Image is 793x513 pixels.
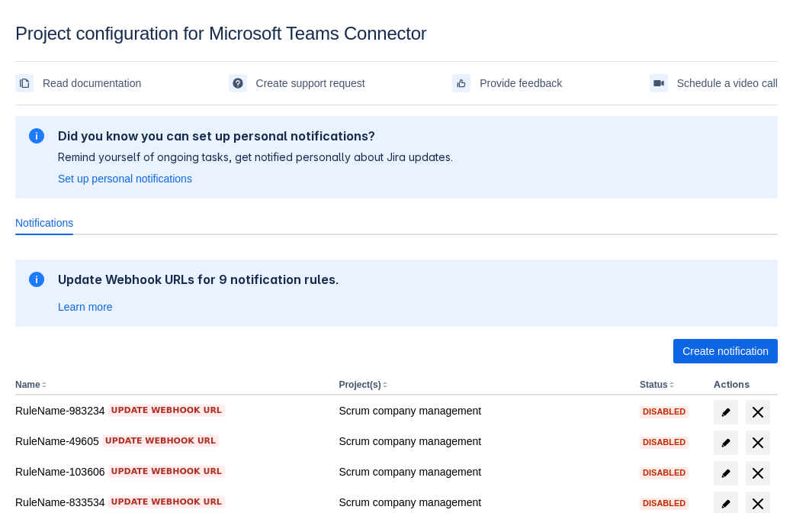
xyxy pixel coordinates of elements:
[650,71,778,95] a: Schedule a video call
[452,71,562,95] a: Provide feedback
[720,498,732,510] span: edit
[15,23,778,44] div: Project configuration for Microsoft Teams Connector
[111,466,222,478] span: Update webhook URL
[339,434,628,449] div: Scrum company management
[749,464,767,482] span: delete
[339,495,628,510] div: Scrum company management
[15,215,73,231] span: Notifications
[229,71,365,95] a: Create support request
[455,77,467,89] span: feedback
[43,71,141,95] span: Read documentation
[15,403,326,418] div: RuleName-983234
[640,469,689,477] span: Disabled
[256,71,365,95] span: Create support request
[749,403,767,421] span: delete
[720,467,732,479] span: edit
[15,464,326,479] div: RuleName-103606
[27,270,46,289] span: information
[15,495,326,510] div: RuleName-833534
[15,434,326,449] div: RuleName-49605
[58,171,192,186] a: Set up personal notifications
[58,150,453,165] p: Remind yourself of ongoing tasks, get notified personally about Jira updates.
[58,272,339,287] h2: Update Webhook URLs for 9 notification rules.
[640,438,689,447] span: Disabled
[15,379,40,390] button: Name
[682,339,769,363] span: Create notification
[640,379,668,390] button: Status
[339,379,380,390] button: Project(s)
[673,339,778,363] button: Create notification
[339,464,628,479] div: Scrum company management
[708,376,778,395] th: Actions
[640,499,689,508] span: Disabled
[15,71,141,95] a: Read documentation
[27,127,46,145] span: information
[720,406,732,418] span: edit
[653,77,665,89] span: videoCall
[232,77,244,89] span: support
[111,496,222,508] span: Update webhook URL
[58,299,113,315] a: Learn more
[339,403,628,418] div: Scrum company management
[111,405,222,417] span: Update webhook URL
[640,408,689,416] span: Disabled
[58,128,453,144] h2: Did you know you can set up personal notifications?
[749,495,767,513] span: delete
[749,434,767,452] span: delete
[18,77,30,89] span: documentation
[105,435,216,447] span: Update webhook URL
[677,71,778,95] span: Schedule a video call
[480,71,562,95] span: Provide feedback
[720,437,732,449] span: edit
